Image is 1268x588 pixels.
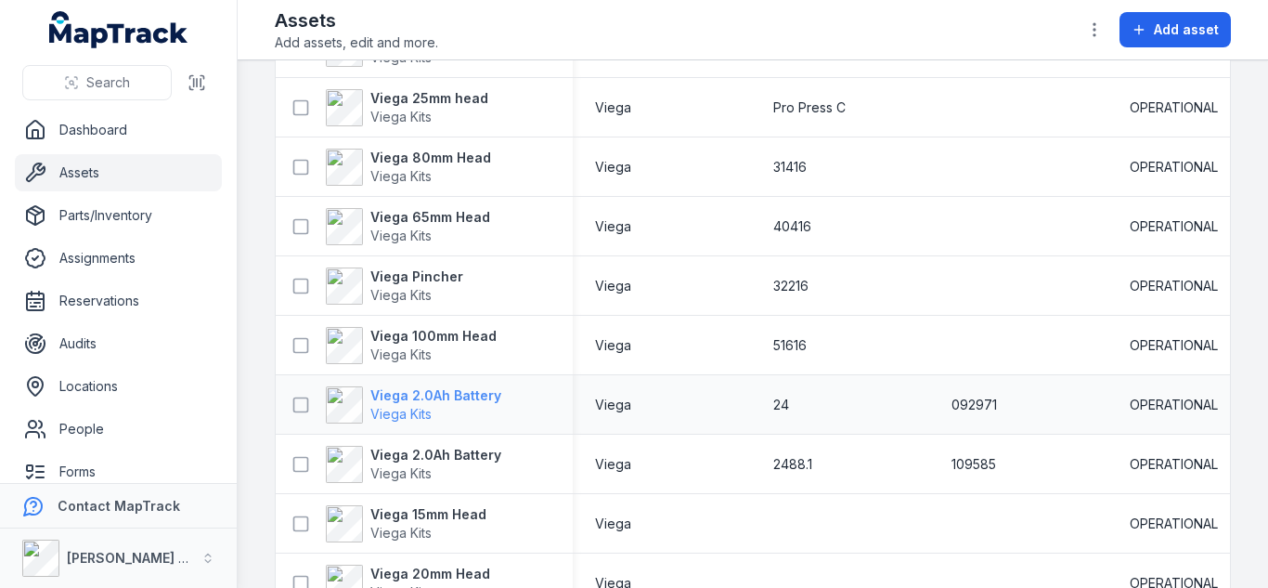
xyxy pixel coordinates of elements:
[370,268,463,286] strong: Viega Pincher
[326,208,490,245] a: Viega 65mm HeadViega Kits
[1130,277,1218,295] span: OPERATIONAL
[326,268,463,305] a: Viega PincherViega Kits
[370,386,501,405] strong: Viega 2.0Ah Battery
[951,396,997,414] span: 092971
[370,525,432,541] span: Viega Kits
[773,158,807,176] span: 31416
[15,325,222,362] a: Audits
[595,396,631,414] span: Viega
[1130,158,1218,176] span: OPERATIONAL
[49,11,188,48] a: MapTrack
[595,336,631,355] span: Viega
[326,386,501,424] a: Viega 2.0Ah BatteryViega Kits
[370,406,432,422] span: Viega Kits
[370,465,432,481] span: Viega Kits
[15,411,222,448] a: People
[326,327,497,364] a: Viega 100mm HeadViega Kits
[773,336,807,355] span: 51616
[15,453,222,490] a: Forms
[370,446,501,464] strong: Viega 2.0Ah Battery
[58,498,180,514] strong: Contact MapTrack
[595,98,631,117] span: Viega
[326,89,488,126] a: Viega 25mm headViega Kits
[370,89,488,108] strong: Viega 25mm head
[370,565,490,583] strong: Viega 20mm Head
[773,396,789,414] span: 24
[1154,20,1219,39] span: Add asset
[1130,98,1218,117] span: OPERATIONAL
[370,346,432,362] span: Viega Kits
[15,111,222,149] a: Dashboard
[15,368,222,405] a: Locations
[595,217,631,236] span: Viega
[595,277,631,295] span: Viega
[773,455,812,474] span: 2488.1
[15,197,222,234] a: Parts/Inventory
[22,65,172,100] button: Search
[370,109,432,124] span: Viega Kits
[370,287,432,303] span: Viega Kits
[1130,515,1218,533] span: OPERATIONAL
[773,277,809,295] span: 32216
[1130,455,1218,474] span: OPERATIONAL
[370,49,432,65] span: Viega Kits
[1130,396,1218,414] span: OPERATIONAL
[326,446,501,483] a: Viega 2.0Ah BatteryViega Kits
[370,228,432,243] span: Viega Kits
[370,505,486,524] strong: Viega 15mm Head
[1130,336,1218,355] span: OPERATIONAL
[15,240,222,277] a: Assignments
[15,154,222,191] a: Assets
[370,149,491,167] strong: Viega 80mm Head
[370,168,432,184] span: Viega Kits
[86,73,130,92] span: Search
[370,208,490,227] strong: Viega 65mm Head
[370,327,497,346] strong: Viega 100mm Head
[595,158,631,176] span: Viega
[275,7,438,33] h2: Assets
[1130,217,1218,236] span: OPERATIONAL
[326,149,491,186] a: Viega 80mm HeadViega Kits
[595,515,631,533] span: Viega
[15,282,222,320] a: Reservations
[951,455,996,474] span: 109585
[275,33,438,52] span: Add assets, edit and more.
[595,455,631,474] span: Viega
[773,217,811,236] span: 40416
[773,98,846,117] span: Pro Press C
[67,550,196,566] strong: [PERSON_NAME] Air
[326,505,486,542] a: Viega 15mm HeadViega Kits
[1119,12,1231,47] button: Add asset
